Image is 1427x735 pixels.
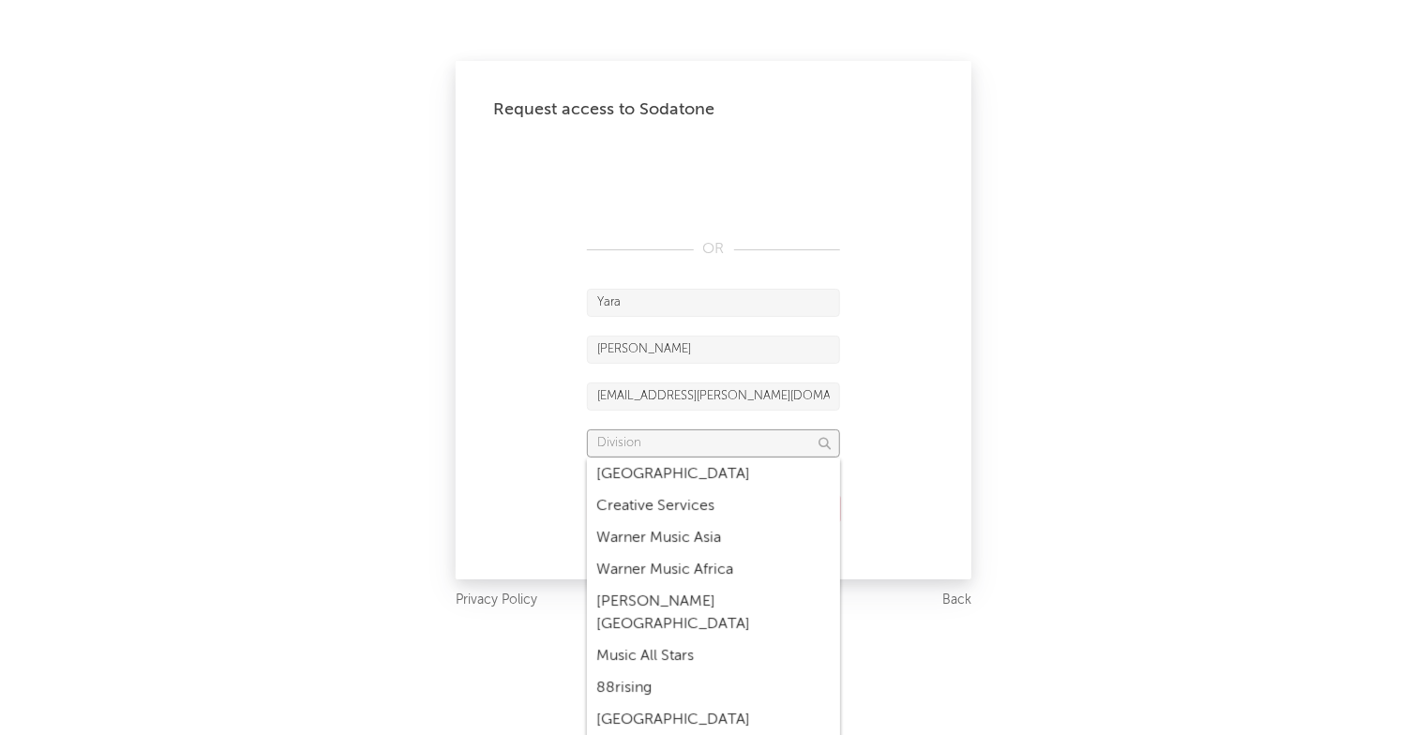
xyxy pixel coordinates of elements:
div: Warner Music Asia [587,522,840,554]
a: Back [942,589,971,612]
div: OR [587,238,840,261]
input: Last Name [587,336,840,364]
div: Request access to Sodatone [493,98,934,121]
a: Privacy Policy [456,589,537,612]
div: Music All Stars [587,640,840,672]
input: First Name [587,289,840,317]
input: Email [587,382,840,411]
div: Creative Services [587,490,840,522]
div: [GEOGRAPHIC_DATA] [587,458,840,490]
div: Warner Music Africa [587,554,840,586]
input: Division [587,429,840,457]
div: [PERSON_NAME] [GEOGRAPHIC_DATA] [587,586,840,640]
div: 88rising [587,672,840,704]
